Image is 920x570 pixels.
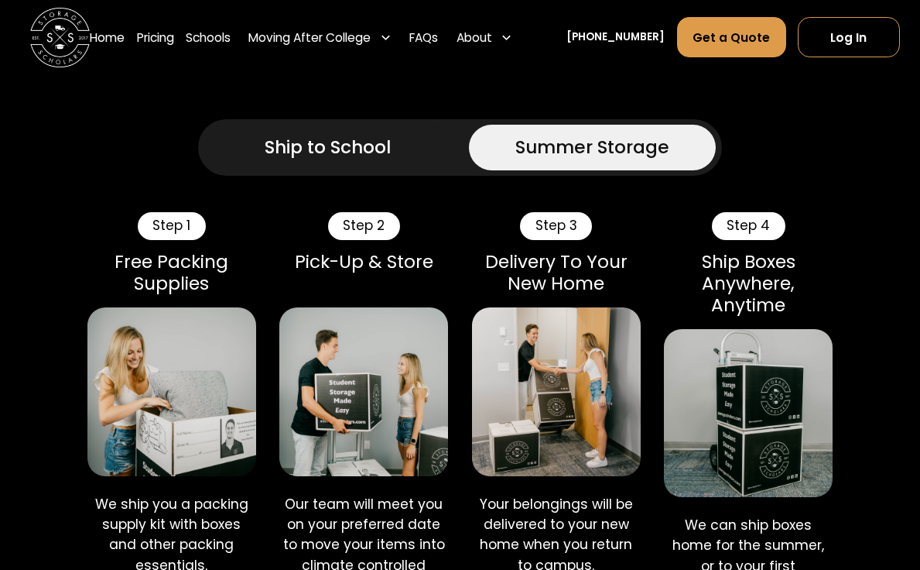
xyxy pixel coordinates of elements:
[248,29,371,46] div: Moving After College
[242,16,398,58] div: Moving After College
[515,134,669,161] div: Summer Storage
[87,252,256,295] div: Free Packing Supplies
[664,252,833,317] div: Ship Boxes Anywhere, Anytime
[328,212,400,240] div: Step 2
[712,212,785,240] div: Step 4
[30,8,90,67] img: Storage Scholars main logo
[450,16,519,58] div: About
[520,212,592,240] div: Step 3
[279,307,448,476] img: Storage Scholars pick up.
[457,29,492,46] div: About
[87,307,256,476] img: Packing a Storage Scholars box.
[566,29,665,45] a: [PHONE_NUMBER]
[265,134,391,161] div: Ship to School
[677,17,786,57] a: Get a Quote
[472,307,641,476] img: Storage Scholars delivery.
[138,212,206,240] div: Step 1
[279,252,448,273] div: Pick-Up & Store
[137,16,174,58] a: Pricing
[186,16,231,58] a: Schools
[472,252,641,295] div: Delivery To Your New Home
[409,16,438,58] a: FAQs
[90,16,125,58] a: Home
[664,329,833,498] img: Shipping Storage Scholars boxes.
[798,17,900,57] a: Log In
[30,8,90,67] a: home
